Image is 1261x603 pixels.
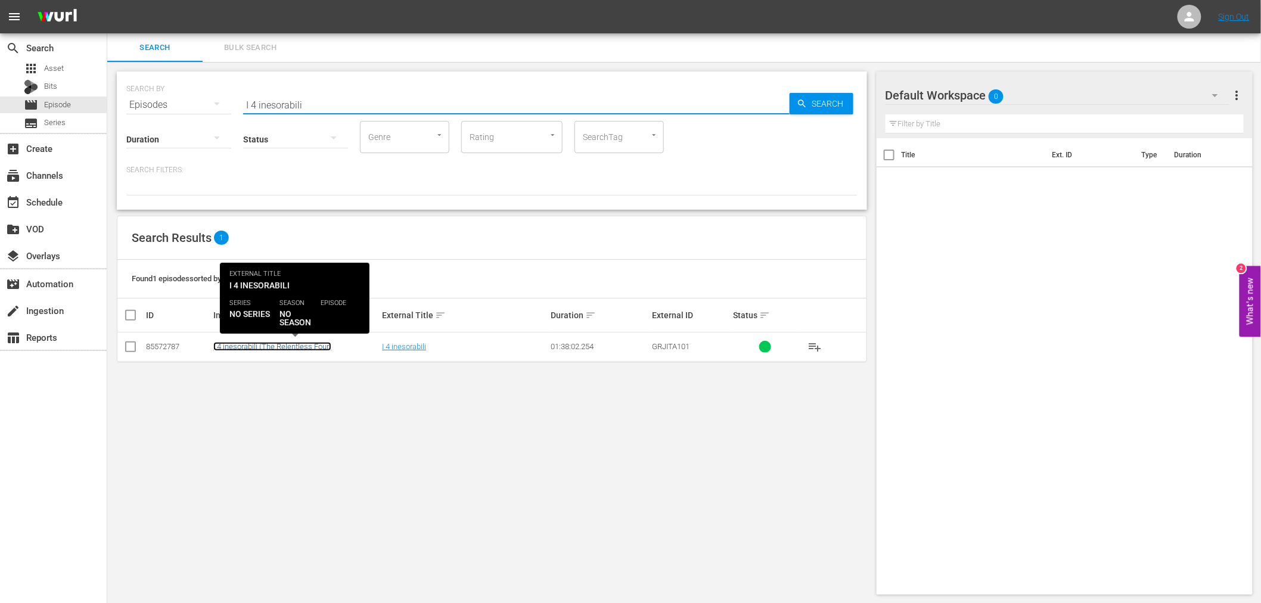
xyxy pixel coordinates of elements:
[652,310,729,320] div: External ID
[126,165,858,175] p: Search Filters:
[6,195,20,210] span: Schedule
[800,332,829,361] button: playlist_add
[6,222,20,237] span: VOD
[648,129,660,141] button: Open
[382,342,426,351] a: I 4 inesorabili
[6,304,20,318] span: Ingestion
[44,80,57,92] span: Bits
[1237,264,1246,273] div: 2
[7,10,21,24] span: menu
[1229,88,1244,102] span: more_vert
[114,41,195,55] span: Search
[551,308,648,322] div: Duration
[6,331,20,345] span: Reports
[6,169,20,183] span: Channels
[6,277,20,291] span: Automation
[24,98,38,112] span: Episode
[435,310,446,321] span: sort
[213,342,331,351] a: I 4 inesorabili (The Relentless Four)
[1229,81,1244,110] button: more_vert
[44,63,64,74] span: Asset
[886,79,1230,112] div: Default Workspace
[759,310,770,321] span: sort
[214,231,229,245] span: 1
[1167,138,1238,172] th: Duration
[652,342,689,351] span: GRJITA101
[146,342,210,351] div: 85572787
[24,116,38,130] span: Series
[132,274,258,283] span: Found 1 episodes sorted by: relevance
[790,93,853,114] button: Search
[132,231,212,245] span: Search Results
[551,342,648,351] div: 01:38:02.254
[547,129,558,141] button: Open
[24,61,38,76] span: Asset
[265,310,275,321] span: sort
[807,340,822,354] span: playlist_add
[1134,138,1167,172] th: Type
[1045,138,1134,172] th: Ext. ID
[213,308,378,322] div: Internal Title
[24,80,38,94] div: Bits
[1219,12,1250,21] a: Sign Out
[29,3,86,31] img: ans4CAIJ8jUAAAAAAAAAAAAAAAAAAAAAAAAgQb4GAAAAAAAAAAAAAAAAAAAAAAAAJMjXAAAAAAAAAAAAAAAAAAAAAAAAgAT5G...
[6,41,20,55] span: Search
[210,41,291,55] span: Bulk Search
[434,129,445,141] button: Open
[902,138,1045,172] th: Title
[733,308,797,322] div: Status
[1240,266,1261,337] button: Open Feedback Widget
[807,93,853,114] span: Search
[6,249,20,263] span: Overlays
[382,308,547,322] div: External Title
[44,99,71,111] span: Episode
[146,310,210,320] div: ID
[989,84,1004,109] span: 0
[44,117,66,129] span: Series
[585,310,596,321] span: sort
[6,142,20,156] span: Create
[126,88,231,122] div: Episodes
